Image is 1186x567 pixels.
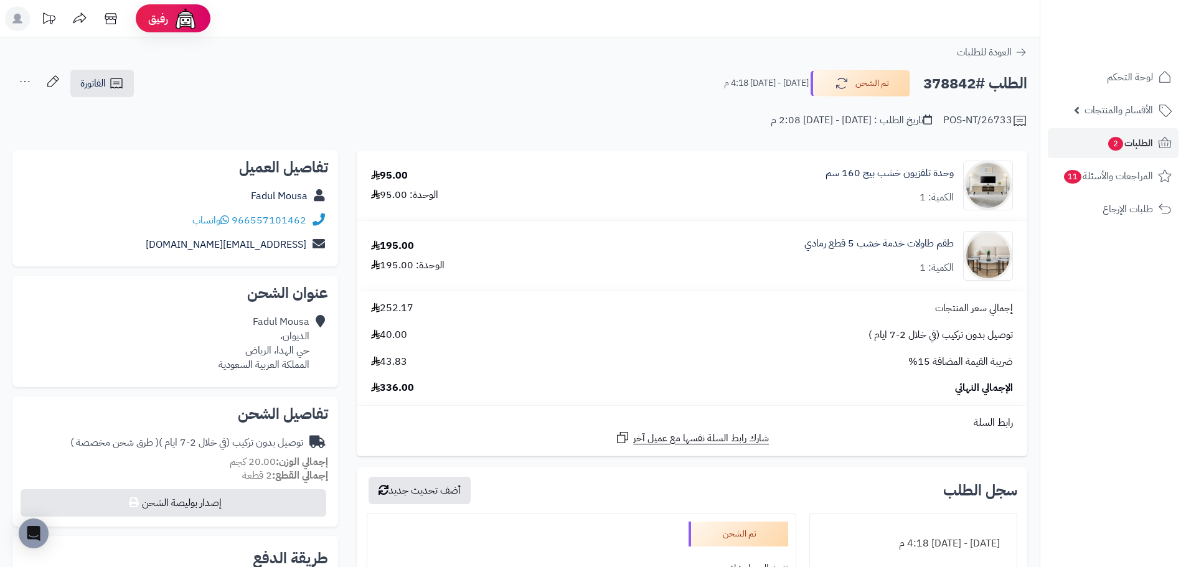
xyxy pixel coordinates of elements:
div: الوحدة: 195.00 [371,258,445,273]
small: 2 قطعة [242,468,328,483]
div: Fadul Mousa الديوان، حي الهدا، الرياض المملكة العربية السعودية [219,315,309,372]
span: العودة للطلبات [957,45,1012,60]
img: 1750490663-220601011443-90x90.jpg [964,161,1012,210]
a: شارك رابط السلة نفسها مع عميل آخر [615,430,769,446]
span: ( طرق شحن مخصصة ) [70,435,159,450]
h2: عنوان الشحن [22,286,328,301]
a: واتساب [192,213,229,228]
span: 336.00 [371,381,414,395]
a: تحديثات المنصة [33,6,64,34]
span: رفيق [148,11,168,26]
a: Fadul Mousa [251,189,308,204]
span: الطلبات [1107,134,1153,152]
img: 1756381667-1-90x90.jpg [964,231,1012,281]
span: 11 [1063,170,1081,184]
a: العودة للطلبات [957,45,1027,60]
span: ضريبة القيمة المضافة 15% [908,355,1013,369]
div: توصيل بدون تركيب (في خلال 2-7 ايام ) [70,436,303,450]
a: لوحة التحكم [1048,62,1179,92]
a: وحدة تلفزيون خشب بيج 160 سم [826,166,954,180]
strong: إجمالي القطع: [272,468,328,483]
span: الإجمالي النهائي [955,381,1013,395]
small: [DATE] - [DATE] 4:18 م [724,77,809,90]
div: الكمية: 1 [920,190,954,205]
h2: الطلب #378842 [923,71,1027,96]
div: رابط السلة [362,416,1022,430]
h3: سجل الطلب [943,483,1017,498]
div: الكمية: 1 [920,261,954,275]
span: توصيل بدون تركيب (في خلال 2-7 ايام ) [868,328,1013,342]
div: 95.00 [371,169,408,183]
a: طلبات الإرجاع [1048,194,1179,224]
img: logo-2.png [1101,26,1174,52]
div: 195.00 [371,239,414,253]
div: تم الشحن [689,522,788,546]
a: المراجعات والأسئلة11 [1048,161,1179,191]
small: 20.00 كجم [230,454,328,469]
h2: طريقة الدفع [253,551,328,566]
div: POS-NT/26733 [943,113,1027,128]
div: [DATE] - [DATE] 4:18 م [817,532,1009,556]
button: أضف تحديث جديد [369,477,471,504]
a: 966557101462 [232,213,306,228]
div: تاريخ الطلب : [DATE] - [DATE] 2:08 م [771,113,932,128]
button: تم الشحن [811,70,910,96]
span: شارك رابط السلة نفسها مع عميل آخر [633,431,769,446]
span: لوحة التحكم [1107,68,1153,86]
a: الفاتورة [70,70,134,97]
span: إجمالي سعر المنتجات [935,301,1013,316]
div: الوحدة: 95.00 [371,188,438,202]
span: 2 [1108,137,1123,151]
h2: تفاصيل العميل [22,160,328,175]
span: 252.17 [371,301,413,316]
span: 40.00 [371,328,407,342]
img: ai-face.png [173,6,198,31]
span: المراجعات والأسئلة [1063,167,1153,185]
span: 43.83 [371,355,407,369]
strong: إجمالي الوزن: [276,454,328,469]
h2: تفاصيل الشحن [22,406,328,421]
span: طلبات الإرجاع [1103,200,1153,218]
div: Open Intercom Messenger [19,518,49,548]
a: [EMAIL_ADDRESS][DOMAIN_NAME] [146,237,306,252]
button: إصدار بوليصة الشحن [21,489,326,517]
span: الفاتورة [80,76,106,91]
a: طقم طاولات خدمة خشب 5 قطع رمادي [804,237,954,251]
a: الطلبات2 [1048,128,1179,158]
span: الأقسام والمنتجات [1085,101,1153,119]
